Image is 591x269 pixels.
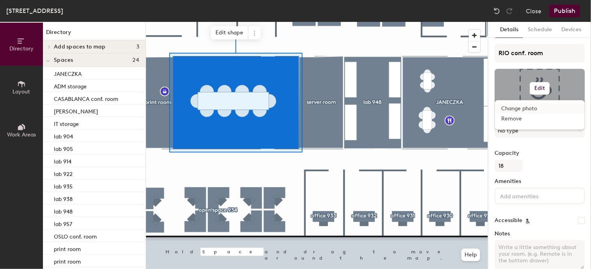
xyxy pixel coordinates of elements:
[54,131,73,140] p: lab 904
[54,93,118,102] p: CASABLANCA conf. room
[54,143,73,152] p: lab 905
[13,88,30,95] span: Layout
[495,124,585,138] button: No type
[9,45,34,52] span: Directory
[54,106,98,115] p: [PERSON_NAME]
[54,194,73,203] p: lab 938
[526,5,541,17] button: Close
[54,206,73,215] p: lab 948
[54,231,97,240] p: OSLO conf. room
[495,22,523,38] button: Details
[54,118,79,127] p: IT storage
[54,81,87,90] p: ADM storage
[506,7,513,15] img: Redo
[523,22,557,38] button: Schedule
[495,178,585,185] label: Amenities
[54,244,81,253] p: print room
[493,7,501,15] img: Undo
[461,249,480,261] button: Help
[43,28,146,40] h1: Directory
[7,131,36,138] span: Work Areas
[495,217,522,224] label: Accessible
[495,231,585,237] label: Notes
[54,57,73,63] span: Spaces
[557,22,586,38] button: Devices
[54,181,73,190] p: lab 935
[501,115,578,122] span: Remove
[534,85,545,91] h6: Edit
[211,26,248,39] span: Edit shape
[132,57,139,63] span: 24
[54,169,73,178] p: lab 922
[495,150,585,156] label: Capacity
[136,44,139,50] span: 3
[54,256,81,265] p: print room
[54,68,82,77] p: JANECZKA
[549,5,580,17] button: Publish
[498,191,569,200] input: Add amenities
[530,82,550,95] button: Edit
[54,156,71,165] p: lab 914
[54,44,106,50] span: Add spaces to map
[6,6,63,16] div: [STREET_ADDRESS]
[54,219,72,228] p: lab 957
